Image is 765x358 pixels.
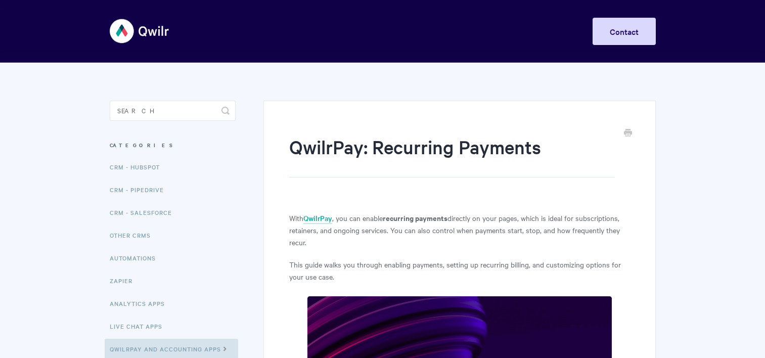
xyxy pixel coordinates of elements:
a: CRM - Pipedrive [110,180,171,200]
input: Search [110,101,236,121]
img: Qwilr Help Center [110,12,170,50]
a: Print this Article [624,128,632,139]
a: Live Chat Apps [110,316,170,336]
a: Contact [593,18,656,45]
a: Analytics Apps [110,293,172,314]
a: Zapier [110,271,140,291]
a: QwilrPay [303,213,332,224]
a: Other CRMs [110,225,158,245]
a: CRM - HubSpot [110,157,167,177]
a: CRM - Salesforce [110,202,179,222]
p: This guide walks you through enabling payments, setting up recurring billing, and customizing opt... [289,258,629,283]
h3: Categories [110,136,236,154]
strong: recurring payments [383,212,447,223]
p: With , you can enable directly on your pages, which is ideal for subscriptions, retainers, and on... [289,212,629,248]
h1: QwilrPay: Recurring Payments [289,134,614,177]
a: Automations [110,248,163,268]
